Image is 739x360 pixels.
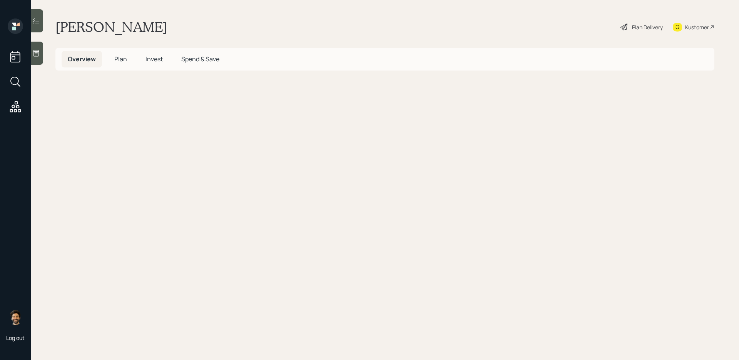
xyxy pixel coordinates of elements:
div: Log out [6,334,25,341]
span: Spend & Save [181,55,219,63]
div: Plan Delivery [632,23,663,31]
span: Plan [114,55,127,63]
h1: [PERSON_NAME] [55,19,167,35]
span: Overview [68,55,96,63]
img: eric-schwartz-headshot.png [8,310,23,325]
div: Kustomer [685,23,709,31]
span: Invest [145,55,163,63]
